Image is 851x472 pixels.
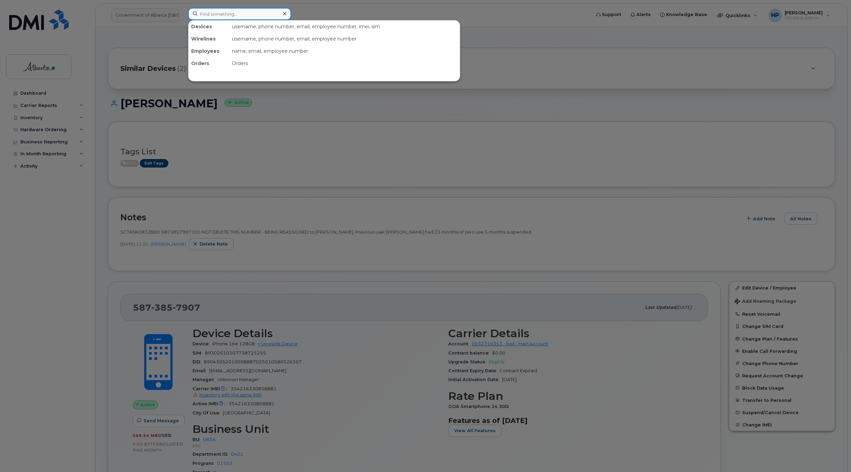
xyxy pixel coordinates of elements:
[188,20,229,33] div: Devices
[229,45,460,57] div: name, email, employee number
[188,33,229,45] div: Wirelines
[188,57,229,69] div: Orders
[188,45,229,57] div: Employees
[229,57,460,69] div: Orders
[229,20,460,33] div: username, phone number, email, employee number, imei, sim
[229,33,460,45] div: username, phone number, email, employee number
